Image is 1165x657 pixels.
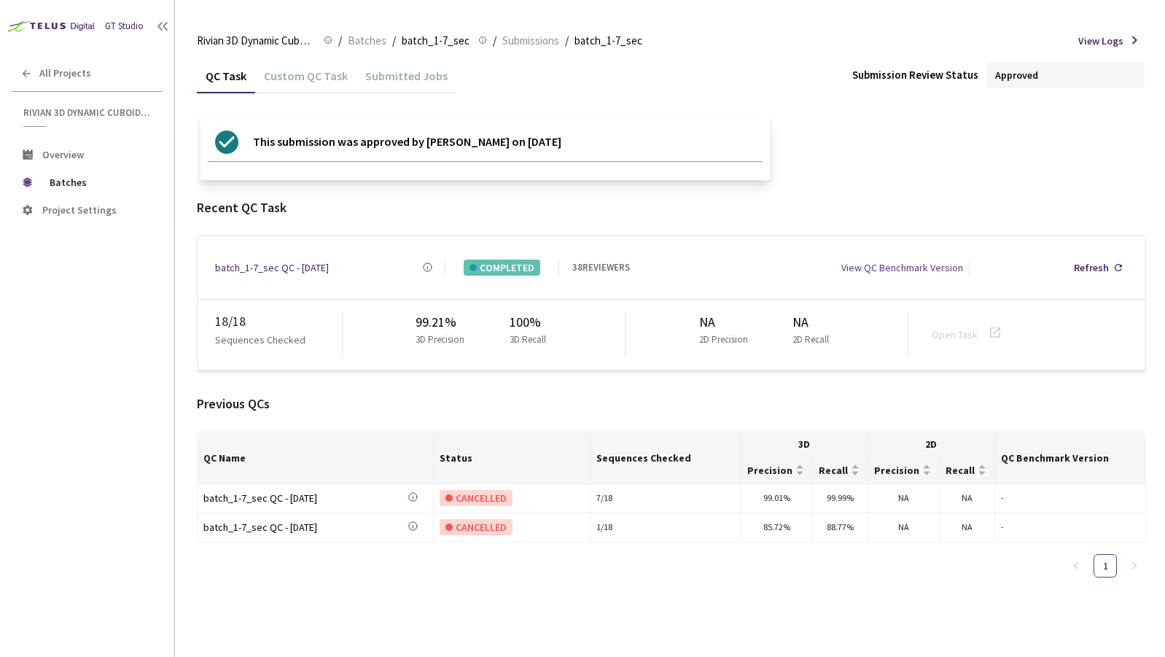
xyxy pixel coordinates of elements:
[499,32,562,48] a: Submissions
[741,456,813,483] th: Precision
[203,490,408,506] div: batch_1-7_sec QC - [DATE]
[434,432,591,483] th: Status
[747,464,792,476] span: Precision
[1064,554,1088,578] li: Previous Page
[440,519,513,535] div: CANCELLED
[792,312,835,333] div: NA
[1001,521,1139,534] div: -
[345,32,389,48] a: Batches
[1064,554,1088,578] button: left
[255,69,356,93] div: Custom QC Task
[325,15,337,27] span: info-circle
[402,32,469,50] span: batch_1-7_sec
[940,456,995,483] th: Recall
[253,131,561,154] p: This submission was approved by [PERSON_NAME] on [DATE]
[50,168,149,197] span: Batches
[868,456,940,483] th: Precision
[1001,491,1139,505] div: -
[493,32,496,50] li: /
[741,432,868,456] th: 3D
[502,32,559,50] span: Submissions
[868,484,940,513] td: NA
[813,484,868,513] td: 99.99%
[940,513,995,543] td: NA
[565,32,569,50] li: /
[946,464,975,476] span: Recall
[197,198,1146,218] div: Recent QC Task
[338,32,342,50] li: /
[197,32,315,50] span: Rivian 3D Dynamic Cuboids[2024-25]
[852,66,978,84] div: Submission Review Status
[1130,561,1139,570] span: right
[42,148,84,161] span: Overview
[1078,33,1123,49] span: View Logs
[416,333,464,347] p: 3D Precision
[203,490,408,507] a: batch_1-7_sec QC - [DATE]
[215,260,329,276] a: batch_1-7_sec QC - [DATE]
[813,456,868,483] th: Recall
[868,513,940,543] td: NA
[1094,555,1116,577] a: 1
[1123,554,1146,578] button: right
[699,333,748,347] p: 2D Precision
[932,328,978,341] a: Open Task
[596,491,734,505] div: 7 / 18
[348,32,386,50] span: Batches
[105,19,144,34] div: GT Studio
[813,513,868,543] td: 88.77%
[868,432,995,456] th: 2D
[203,519,408,535] div: batch_1-7_sec QC - [DATE]
[940,484,995,513] td: NA
[464,260,540,276] div: COMPLETED
[510,333,546,347] p: 3D Recall
[215,311,342,332] div: 18 / 18
[203,519,408,536] a: batch_1-7_sec QC - [DATE]
[39,67,91,79] span: All Projects
[792,333,829,347] p: 2D Recall
[819,464,848,476] span: Recall
[343,12,840,28] span: Your account already has an associated password. If you don't remember it, please use the forgot ...
[699,312,754,333] div: NA
[1094,554,1117,578] li: 1
[741,484,813,513] td: 99.01%
[1123,554,1146,578] li: Next Page
[356,69,456,93] div: Submitted Jobs
[596,521,734,534] div: 1 / 18
[1074,260,1109,276] div: Refresh
[591,432,741,483] th: Sequences Checked
[574,32,642,50] span: batch_1-7_sec
[23,106,154,119] span: Rivian 3D Dynamic Cuboids[2024-25]
[995,432,1146,483] th: QC Benchmark Version
[440,490,513,506] div: CANCELLED
[197,394,1146,414] div: Previous QCs
[1072,561,1080,570] span: left
[510,312,552,333] div: 100%
[215,332,305,348] p: Sequences Checked
[198,432,434,483] th: QC Name
[197,69,255,93] div: QC Task
[42,203,117,217] span: Project Settings
[572,260,630,275] div: 38 REVIEWERS
[741,513,813,543] td: 85.72%
[841,260,963,276] div: View QC Benchmark Version
[392,32,396,50] li: /
[874,464,919,476] span: Precision
[416,312,470,333] div: 99.21%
